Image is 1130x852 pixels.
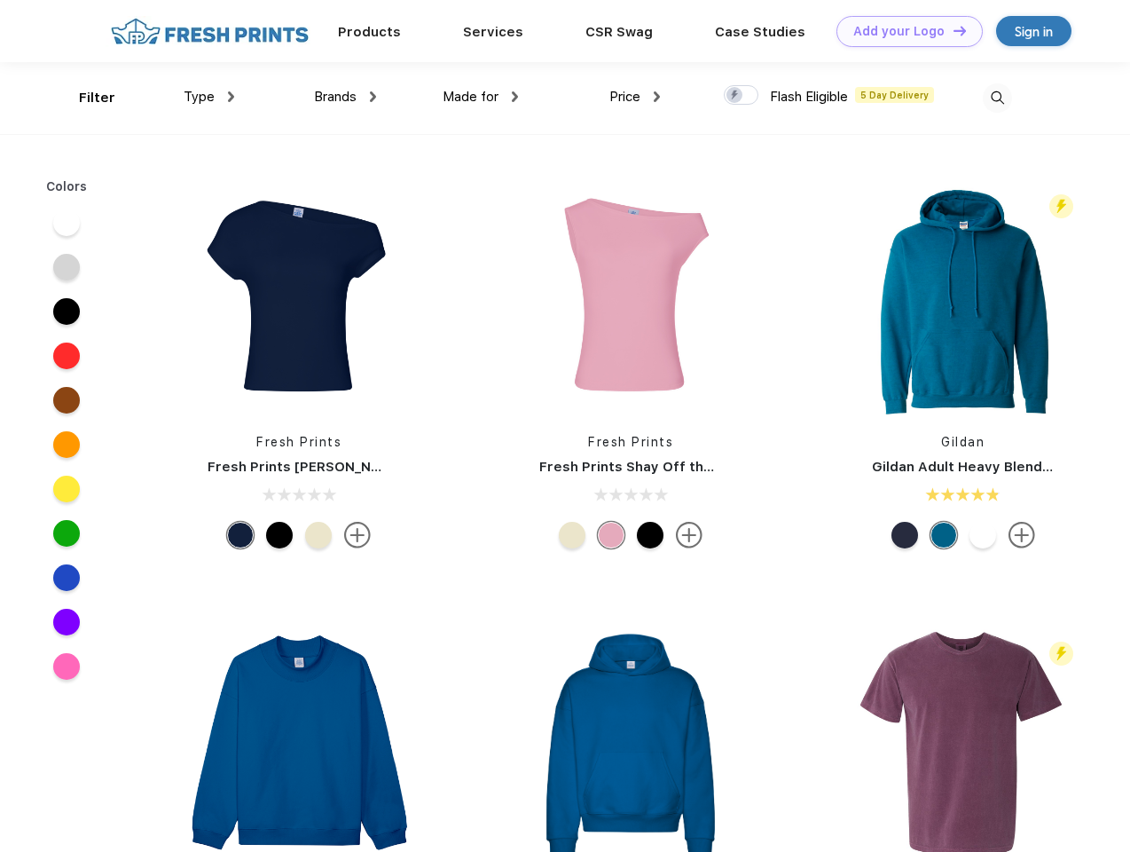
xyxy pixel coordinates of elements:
span: Made for [443,89,498,105]
img: dropdown.png [512,91,518,102]
a: Fresh Prints [PERSON_NAME] Off the Shoulder Top [208,459,553,475]
a: Services [463,24,523,40]
div: Black [637,522,663,548]
img: more.svg [1008,522,1035,548]
span: 5 Day Delivery [855,87,934,103]
img: DT [953,26,966,35]
span: Type [184,89,215,105]
img: more.svg [344,522,371,548]
div: Ht Sprt Drk Navy [891,522,918,548]
div: Sign in [1015,21,1053,42]
img: dropdown.png [370,91,376,102]
img: fo%20logo%202.webp [106,16,314,47]
a: Fresh Prints [256,435,341,449]
img: dropdown.png [228,91,234,102]
img: more.svg [676,522,702,548]
div: Add your Logo [853,24,945,39]
img: flash_active_toggle.svg [1049,194,1073,218]
div: Yellow [559,522,585,548]
a: Fresh Prints [588,435,673,449]
a: Sign in [996,16,1071,46]
a: CSR Swag [585,24,653,40]
span: Brands [314,89,357,105]
img: flash_active_toggle.svg [1049,642,1073,666]
img: desktop_search.svg [983,83,1012,113]
div: White [969,522,996,548]
span: Price [609,89,640,105]
img: dropdown.png [654,91,660,102]
div: Colors [33,177,101,196]
div: Light Pink [598,522,624,548]
a: Fresh Prints Shay Off the Shoulder Tank [539,459,812,475]
div: Navy [227,522,254,548]
div: Filter [79,88,115,108]
div: Black [266,522,293,548]
img: func=resize&h=266 [513,179,749,415]
div: Yellow [305,522,332,548]
img: func=resize&h=266 [845,179,1081,415]
div: Antique Sapphire [930,522,957,548]
a: Products [338,24,401,40]
img: func=resize&h=266 [181,179,417,415]
a: Gildan [941,435,985,449]
span: Flash Eligible [770,89,848,105]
